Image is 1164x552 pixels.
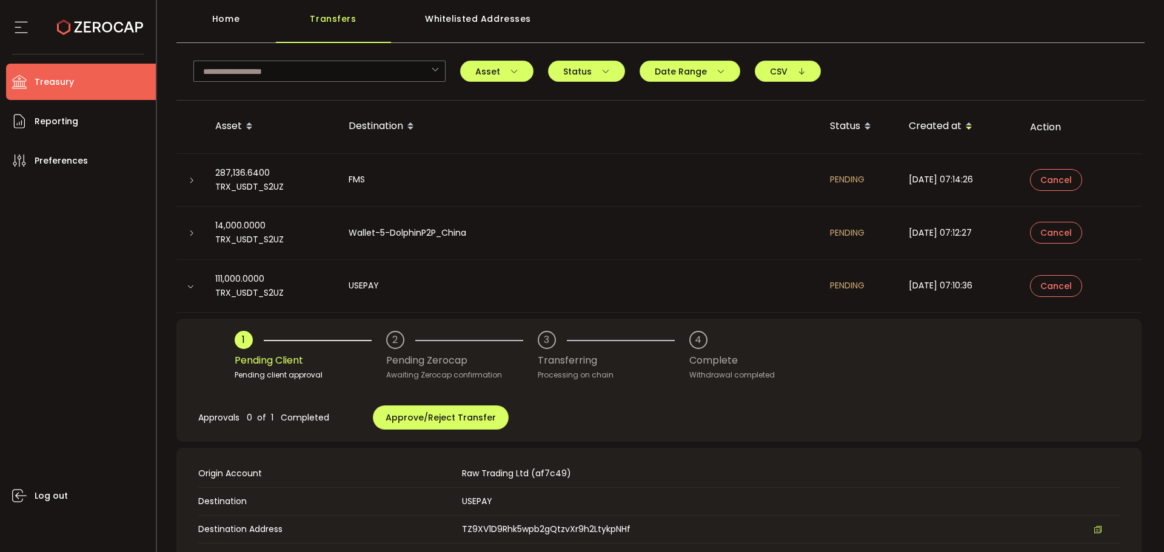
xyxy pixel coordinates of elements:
div: 2 [392,335,398,345]
div: Wallet-5-DolphinP2P_China [339,226,820,240]
span: CSV [770,67,806,76]
div: Destination [339,116,820,137]
div: Awaiting Zerocap confirmation [386,369,538,381]
button: CSV [755,61,821,82]
div: Whitelisted Addresses [391,7,566,43]
iframe: Chat Widget [1103,494,1164,552]
div: USEPAY [339,279,820,293]
button: Cancel [1030,169,1082,191]
span: Approve/Reject Transfer [386,411,496,424]
span: PENDING [830,227,865,239]
div: Pending Client [235,349,386,372]
span: PENDING [830,173,865,185]
span: Cancel [1040,176,1072,184]
div: 4 [695,335,701,345]
div: Status [820,116,899,137]
span: Cancel [1040,228,1072,237]
div: Action [1020,120,1142,134]
div: Asset [206,116,339,137]
span: Reporting [35,113,78,130]
div: Transfers [276,7,391,43]
div: Pending client approval [235,369,386,381]
span: PENDING [830,279,865,291]
div: 14,000.0000 TRX_USDT_S2UZ [206,219,339,247]
div: [DATE] 07:10:36 [899,279,1020,293]
div: 111,000.0000 TRX_USDT_S2UZ [206,272,339,300]
div: 1 [242,335,245,345]
div: Created at [899,116,1020,137]
span: Destination [198,495,457,508]
span: Destination Address [198,523,457,536]
button: Status [548,61,625,82]
span: Log out [35,487,68,505]
span: Asset [475,67,518,76]
div: Transferring [538,349,689,372]
div: Withdrawal completed [689,369,775,381]
div: Processing on chain [538,369,689,381]
div: 3 [544,335,549,345]
span: Cancel [1040,282,1072,290]
span: Treasury [35,73,74,91]
button: Cancel [1030,222,1082,244]
span: Preferences [35,152,88,170]
div: [DATE] 07:14:26 [899,173,1020,187]
div: Pending Zerocap [386,349,538,372]
div: 287,136.6400 TRX_USDT_S2UZ [206,166,339,194]
div: Home [176,7,276,43]
button: Date Range [640,61,740,82]
span: USEPAY [462,495,492,507]
button: Asset [460,61,533,82]
span: Status [563,67,610,76]
div: FMS [339,173,820,187]
div: [DATE] 07:12:27 [899,226,1020,240]
span: Origin Account [198,467,457,480]
span: Approvals 0 of 1 Completed [198,411,329,424]
span: Raw Trading Ltd (af7c49) [462,467,571,479]
div: Complete [689,349,775,372]
button: Cancel [1030,275,1082,297]
span: Date Range [655,67,725,76]
span: TZ9XV1D9Rhk5wpb2gQtzvXr9h2LtykpNHf [462,523,630,536]
button: Approve/Reject Transfer [373,405,509,430]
